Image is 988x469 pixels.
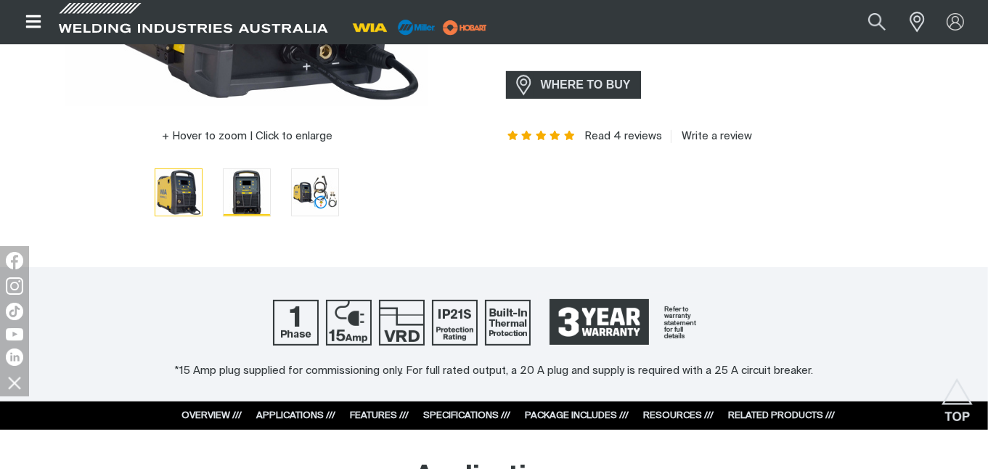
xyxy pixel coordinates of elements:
[506,71,642,98] a: WHERE TO BUY
[6,348,23,366] img: LinkedIn
[155,168,203,216] button: Go to slide 1
[155,169,202,216] img: Weldmatic 250
[224,169,270,216] img: Weldmatic 250
[506,131,577,142] span: Rating: 5
[729,411,836,420] a: RELATED PRODUCTS ///
[2,370,27,395] img: hide socials
[6,328,23,340] img: YouTube
[584,130,662,143] a: Read 4 reviews
[438,17,491,38] img: miller
[182,411,242,420] a: OVERVIEW ///
[531,73,640,97] span: WHERE TO BUY
[432,300,478,346] img: IP21S Protection Rating
[326,300,372,346] img: 15 Amp Supply Plug
[273,300,319,346] img: Single Phase
[257,411,336,420] a: APPLICATIONS ///
[526,411,629,420] a: PACKAGE INCLUDES ///
[153,128,341,145] button: Hover to zoom | Click to enlarge
[852,6,902,38] button: Search products
[438,22,491,33] a: miller
[671,130,753,143] a: Write a review
[6,252,23,269] img: Facebook
[485,300,531,346] img: Built In Thermal Protection
[292,169,338,216] img: Weldmatic 250
[644,411,714,420] a: RESOURCES ///
[834,6,902,38] input: Product name or item number...
[351,411,409,420] a: FEATURES ///
[538,293,715,352] a: 3 Year Warranty
[424,411,511,420] a: SPECIFICATIONS ///
[15,363,973,380] div: *15 Amp plug supplied for commissioning only. For full rated output, a 20 A plug and supply is re...
[6,277,23,295] img: Instagram
[6,303,23,320] img: TikTok
[379,300,425,346] img: Voltage Reduction Device
[223,168,271,216] button: Go to slide 2
[941,378,973,411] button: Scroll to top
[291,168,339,216] button: Go to slide 3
